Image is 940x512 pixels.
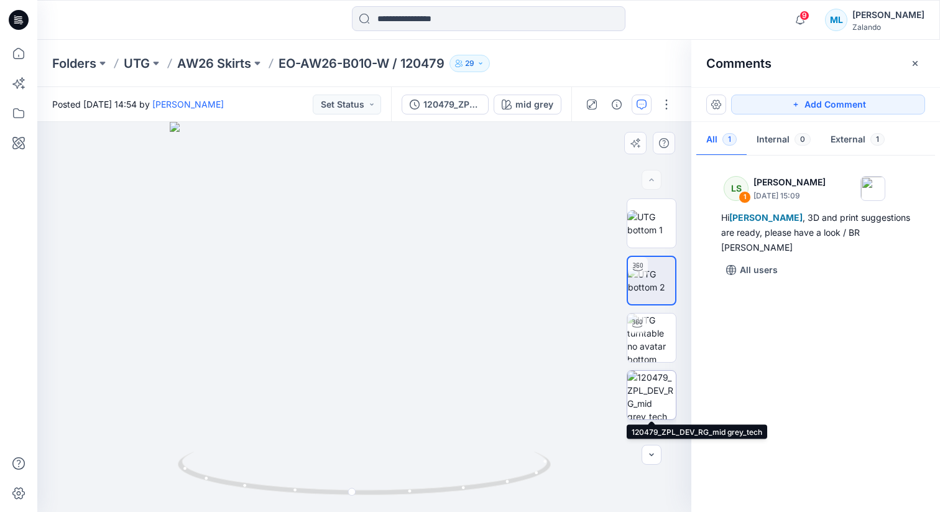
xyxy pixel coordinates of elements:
div: 1 [739,191,751,203]
p: [PERSON_NAME] [753,175,826,190]
a: [PERSON_NAME] [152,99,224,109]
span: 0 [795,133,811,146]
a: AW26 Skirts [177,55,251,72]
div: LS [724,176,749,201]
p: EO-AW26-B010-W / 120479 [279,55,445,72]
button: All [696,124,747,156]
button: All users [721,260,783,280]
div: [PERSON_NAME] [852,7,924,22]
a: Folders [52,55,96,72]
button: 29 [449,55,490,72]
div: Hi , 3D and print suggestions are ready, please have a look / BR [PERSON_NAME] [721,210,910,255]
div: Zalando [852,22,924,32]
img: UTG bottom 2 [628,268,675,294]
a: UTG [124,55,150,72]
span: Posted [DATE] 14:54 by [52,98,224,111]
div: ML [825,9,847,31]
button: 120479_ZPL_DEV [402,95,489,114]
img: 120479_ZPL_DEV_RG_mid grey_tech [627,371,676,419]
button: External [821,124,895,156]
p: 29 [465,57,474,70]
p: All users [740,263,778,277]
img: UTG turntable no avatar bottom [627,314,676,362]
button: Internal [747,124,821,156]
button: Details [607,95,627,114]
span: [PERSON_NAME] [729,212,803,223]
img: UTG bottom 1 [627,210,676,236]
span: 1 [870,133,885,146]
button: Add Comment [731,95,925,114]
div: 120479_ZPL_DEV [423,98,481,111]
span: 9 [799,11,809,21]
button: mid grey [494,95,561,114]
img: 120479_ZPL_DEV_RG_mid grey_mc [627,428,676,477]
p: [DATE] 15:09 [753,190,826,202]
h2: Comments [706,56,772,71]
div: mid grey [515,98,553,111]
span: 1 [722,133,737,146]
